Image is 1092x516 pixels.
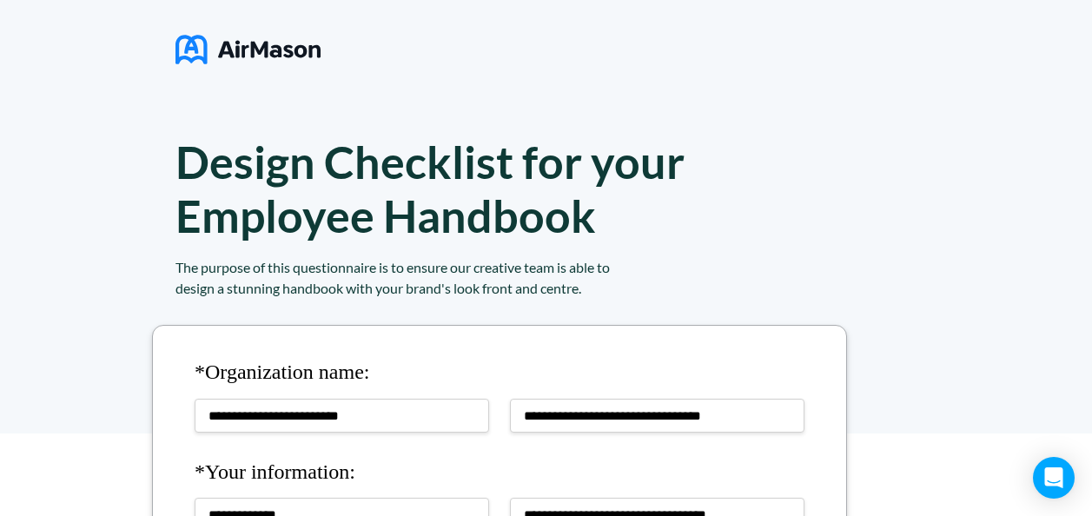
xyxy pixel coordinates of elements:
div: design a stunning handbook with your brand's look front and centre. [175,278,888,299]
h1: Design Checklist for your Employee Handbook [175,135,685,242]
div: The purpose of this questionnaire is to ensure our creative team is able to [175,257,888,278]
h4: *Organization name: [195,361,804,385]
img: logo [175,28,321,71]
h4: *Your information: [195,460,804,485]
div: Open Intercom Messenger [1033,457,1075,499]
